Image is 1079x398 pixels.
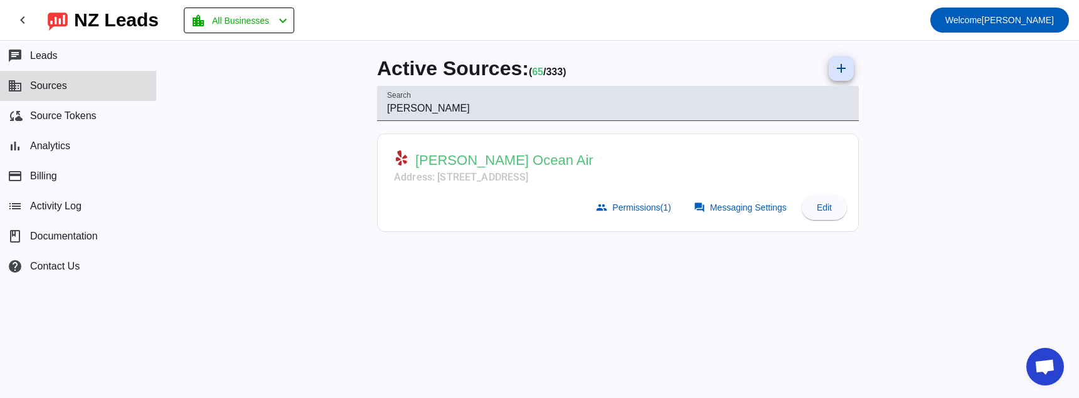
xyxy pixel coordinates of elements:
mat-icon: business [8,78,23,93]
mat-icon: location_city [191,13,206,28]
span: Contact Us [30,261,80,272]
span: Billing [30,170,57,182]
img: logo [48,9,68,31]
mat-icon: chevron_left [15,13,30,28]
span: ( [529,66,532,77]
mat-card-subtitle: Address: [STREET_ADDRESS] [394,170,593,185]
span: Edit [817,202,832,212]
span: (1) [661,202,671,212]
button: Permissions(1) [588,195,681,220]
span: [PERSON_NAME] Ocean Air [415,152,593,169]
span: Active Sources: [377,57,529,80]
mat-icon: group [596,202,607,213]
button: All Businesses [184,8,294,33]
span: Messaging Settings [710,202,787,212]
span: Leads [30,50,58,61]
span: Total [546,66,566,77]
div: NZ Leads [74,11,159,29]
span: Permissions [612,202,671,212]
mat-icon: chat [8,48,23,63]
span: Documentation [30,231,98,242]
button: Welcome[PERSON_NAME] [930,8,1069,33]
span: Working [532,66,543,77]
span: / [543,66,546,77]
button: Edit [802,195,847,220]
span: Activity Log [30,201,82,212]
a: Open chat [1026,348,1064,385]
button: Messaging Settings [686,195,797,220]
mat-icon: bar_chart [8,139,23,154]
span: Source Tokens [30,110,97,122]
span: Welcome [945,15,982,25]
span: Analytics [30,140,70,152]
mat-icon: chevron_left [275,13,290,28]
mat-label: Search [387,92,411,100]
span: [PERSON_NAME] [945,11,1054,29]
span: Sources [30,80,67,92]
mat-icon: payment [8,169,23,184]
mat-icon: help [8,259,23,274]
mat-icon: forum [694,202,705,213]
span: book [8,229,23,244]
mat-icon: cloud_sync [8,108,23,123]
mat-icon: add [834,61,849,76]
span: All Businesses [212,12,269,29]
mat-icon: list [8,199,23,214]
